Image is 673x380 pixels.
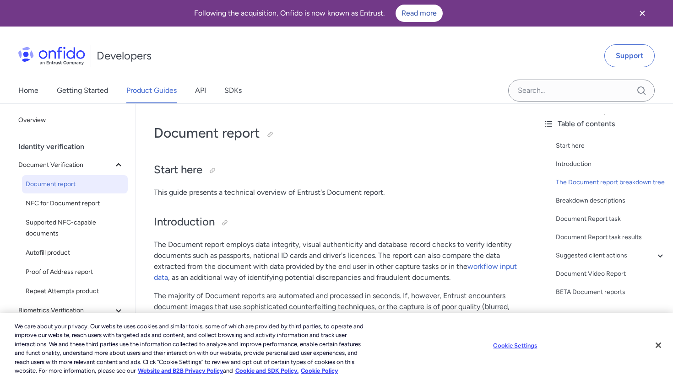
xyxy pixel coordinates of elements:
button: Close banner [625,2,659,25]
a: Cookie Policy [301,367,338,374]
a: BETA Document reports [556,287,666,298]
a: Document Report task results [556,232,666,243]
span: Document Verification [18,160,113,171]
span: NFC for Document report [26,198,124,209]
button: Biometrics Verification [15,301,128,320]
button: Cookie Settings [487,337,544,355]
div: Identity verification [18,138,131,156]
a: NFC for Document report [22,194,128,213]
a: workflow input data [154,262,517,282]
a: Proof of Address report [22,263,128,281]
a: Read more [396,5,443,22]
a: Product Guides [126,78,177,103]
div: We care about your privacy. Our website uses cookies and similar tools, some of which are provide... [15,322,370,375]
p: This guide presents a technical overview of Entrust's Document report. [154,187,517,198]
button: Document Verification [15,156,128,174]
a: Repeat Attempts product [22,282,128,300]
span: Supported NFC-capable documents [26,217,124,239]
h1: Document report [154,124,517,142]
a: Breakdown descriptions [556,195,666,206]
svg: Close banner [637,8,648,19]
a: Introduction [556,159,666,170]
div: Table of contents [543,118,666,129]
a: Supported NFC-capable documents [22,214,128,243]
button: Close [648,335,668,355]
img: Onfido Logo [18,47,85,65]
a: Document Report task [556,214,666,225]
a: The Document report breakdown tree [556,177,666,188]
span: Document report [26,179,124,190]
a: Document Video Report [556,268,666,279]
span: Biometrics Verification [18,305,113,316]
a: Getting Started [57,78,108,103]
a: API [195,78,206,103]
span: Proof of Address report [26,267,124,278]
a: Overview [15,111,128,129]
span: Repeat Attempts product [26,286,124,297]
a: Home [18,78,38,103]
h2: Introduction [154,214,517,230]
a: Start here [556,140,666,151]
a: Support [604,44,655,67]
span: Autofill product [26,247,124,258]
p: The Document report employs data integrity, visual authenticity and database record checks to ver... [154,239,517,283]
a: Document report [22,175,128,193]
input: Onfido search input field [508,80,655,102]
a: More information about our cookie policy., opens in a new tab [138,367,223,374]
a: Cookie and SDK Policy. [235,367,299,374]
a: Autofill product [22,244,128,262]
span: Overview [18,115,124,126]
p: The majority of Document reports are automated and processed in seconds. If, however, Entrust enc... [154,290,517,345]
a: Suggested client actions [556,250,666,261]
h2: Start here [154,162,517,178]
h1: Developers [97,48,152,63]
a: SDKs [224,78,242,103]
div: Following the acquisition, Onfido is now known as Entrust. [11,5,625,22]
